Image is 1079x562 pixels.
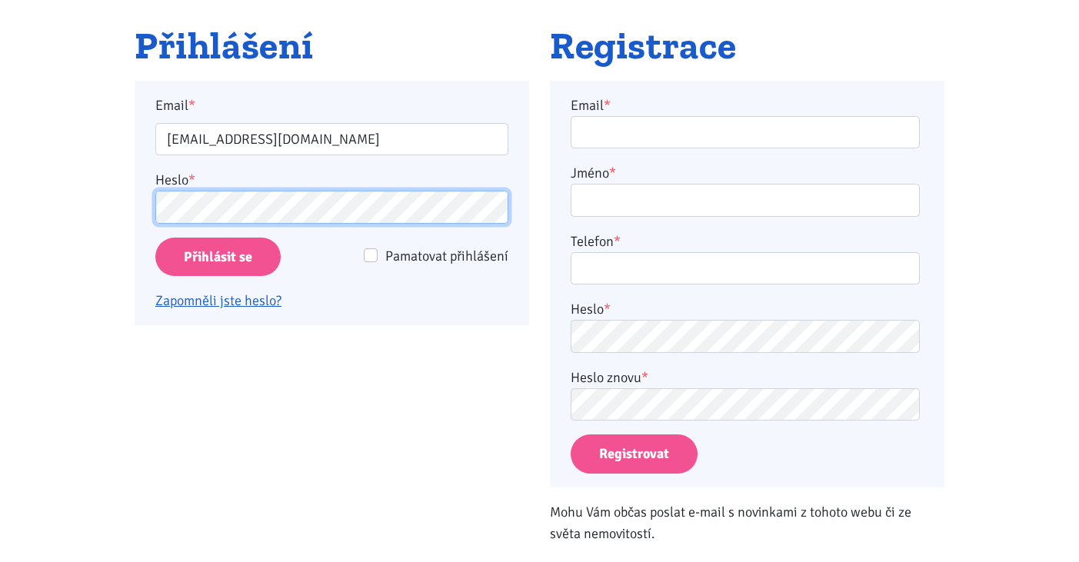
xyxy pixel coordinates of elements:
label: Heslo [571,298,611,320]
h2: Registrace [550,25,944,67]
input: Přihlásit se [155,238,281,277]
a: Zapomněli jste heslo? [155,292,281,309]
abbr: required [604,97,611,114]
button: Registrovat [571,434,698,474]
span: Pamatovat přihlášení [385,248,508,264]
abbr: required [641,369,648,386]
abbr: required [609,165,616,181]
label: Telefon [571,231,621,252]
label: Jméno [571,162,616,184]
abbr: required [604,301,611,318]
abbr: required [614,233,621,250]
label: Email [571,95,611,116]
label: Email [145,95,519,116]
h2: Přihlášení [135,25,529,67]
label: Heslo [155,169,195,191]
label: Heslo znovu [571,367,648,388]
p: Mohu Vám občas poslat e-mail s novinkami z tohoto webu či ze světa nemovitostí. [550,501,944,544]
